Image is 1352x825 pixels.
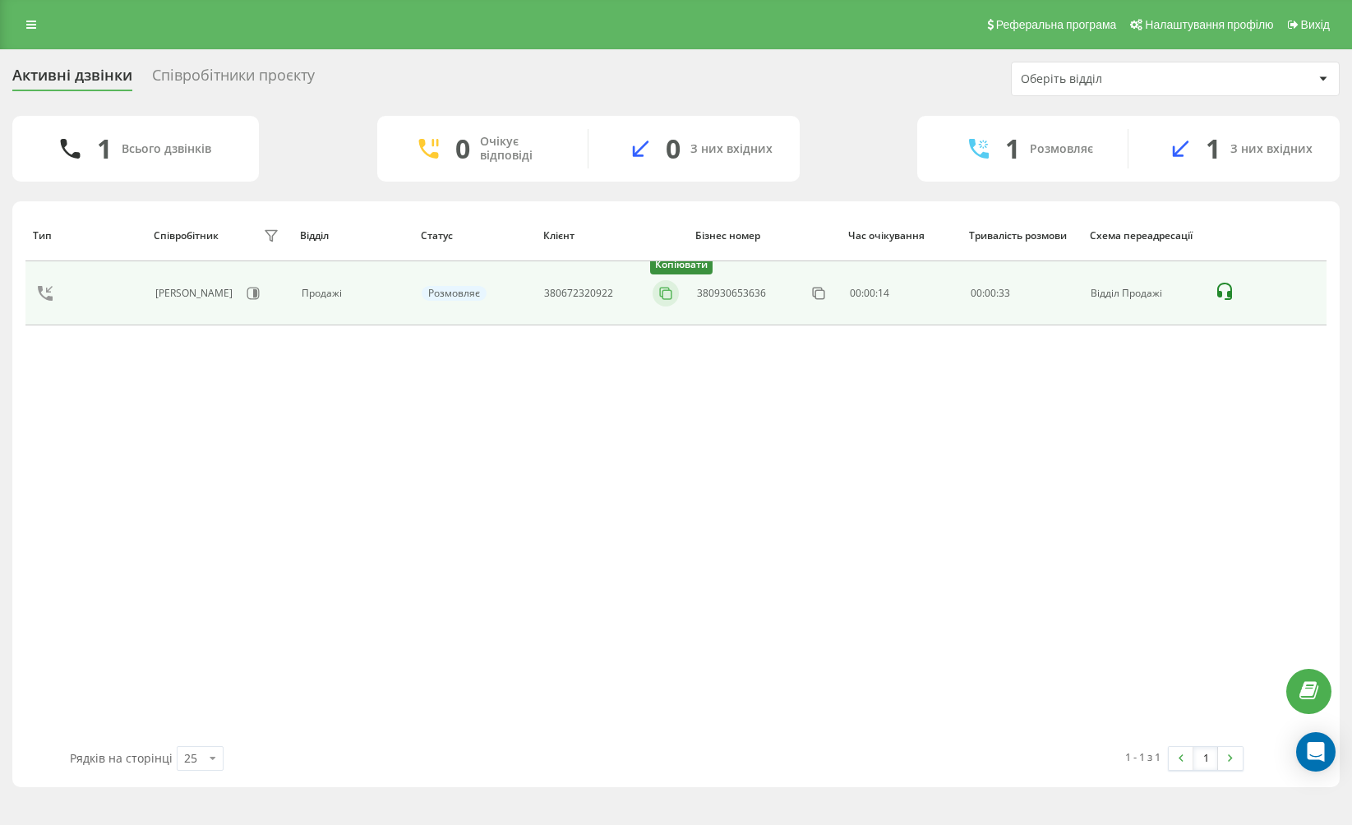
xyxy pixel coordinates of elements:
span: Реферальна програма [996,18,1117,31]
div: Співробітник [154,230,219,242]
div: 25 [184,750,197,767]
div: Очікує відповіді [480,135,563,163]
div: Розмовляє [422,286,487,301]
div: Співробітники проєкту [152,67,315,92]
span: 00 [971,286,982,300]
div: Копіювати [650,256,713,274]
div: Відділ Продажі [1091,288,1197,299]
div: Клієнт [543,230,681,242]
div: З них вхідних [1230,142,1313,156]
div: З них вхідних [690,142,773,156]
div: Тривалість розмови [969,230,1074,242]
div: 380930653636 [697,288,766,299]
span: Вихід [1301,18,1330,31]
span: 00 [985,286,996,300]
div: 1 [1005,133,1020,164]
div: 0 [455,133,470,164]
div: 0 [666,133,681,164]
span: Рядків на сторінці [70,750,173,766]
div: Тип [33,230,138,242]
div: Всього дзвінків [122,142,211,156]
div: 380672320922 [544,288,613,299]
span: Налаштування профілю [1145,18,1273,31]
div: Активні дзвінки [12,67,132,92]
div: Open Intercom Messenger [1296,732,1336,772]
div: Статус [421,230,528,242]
div: Схема переадресації [1090,230,1198,242]
div: [PERSON_NAME] [155,288,237,299]
div: 1 [97,133,112,164]
div: Продажі [302,288,404,299]
div: 1 [1206,133,1220,164]
a: 1 [1193,747,1218,770]
div: Час очікування [848,230,953,242]
div: Оберіть відділ [1021,72,1217,86]
div: 00:00:14 [850,288,953,299]
div: 1 - 1 з 1 [1125,749,1161,765]
span: 33 [999,286,1010,300]
div: : : [971,288,1010,299]
div: Розмовляє [1030,142,1093,156]
div: Відділ [300,230,405,242]
div: Бізнес номер [695,230,833,242]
